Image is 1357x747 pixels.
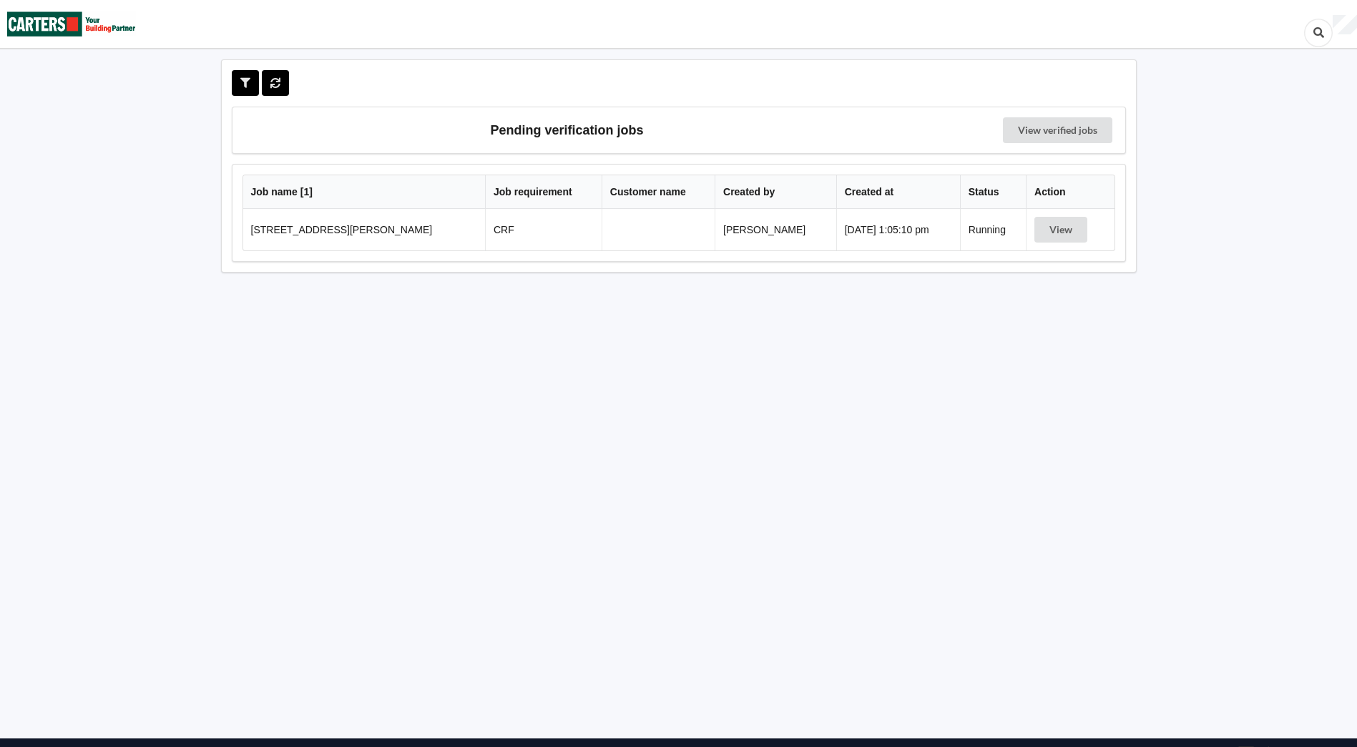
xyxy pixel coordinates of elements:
[485,175,602,209] th: Job requirement
[1034,217,1087,243] button: View
[243,209,485,250] td: [STREET_ADDRESS][PERSON_NAME]
[1026,175,1114,209] th: Action
[7,1,136,47] img: Carters
[960,209,1026,250] td: Running
[602,175,715,209] th: Customer name
[1034,224,1090,235] a: View
[1333,15,1357,35] div: User Profile
[715,209,836,250] td: [PERSON_NAME]
[243,175,485,209] th: Job name [ 1 ]
[715,175,836,209] th: Created by
[243,117,892,143] h3: Pending verification jobs
[485,209,602,250] td: CRF
[836,175,960,209] th: Created at
[836,209,960,250] td: [DATE] 1:05:10 pm
[960,175,1026,209] th: Status
[1003,117,1112,143] a: View verified jobs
